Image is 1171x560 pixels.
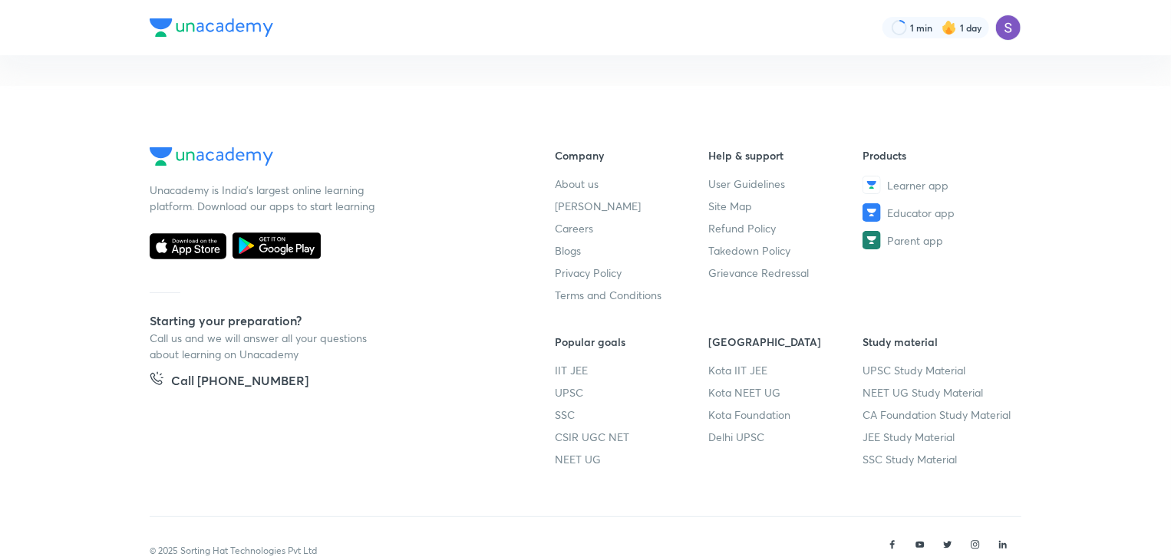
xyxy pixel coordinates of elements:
a: UPSC [555,384,709,400]
a: Privacy Policy [555,265,709,281]
a: CA Foundation Study Material [863,407,1017,423]
a: NEET UG Study Material [863,384,1017,400]
a: UPSC Study Material [863,362,1017,378]
h5: Starting your preparation? [150,311,506,330]
a: Parent app [863,231,1017,249]
img: Educator app [863,203,881,222]
a: Call [PHONE_NUMBER] [150,371,308,393]
img: Parent app [863,231,881,249]
img: Sapara Premji [995,15,1021,41]
span: Careers [555,220,593,236]
img: Company Logo [150,18,273,37]
img: Learner app [863,176,881,194]
h6: [GEOGRAPHIC_DATA] [709,334,863,350]
h6: Popular goals [555,334,709,350]
span: Learner app [887,177,948,193]
a: [PERSON_NAME] [555,198,709,214]
h6: Company [555,147,709,163]
span: Educator app [887,205,955,221]
a: Blogs [555,242,709,259]
img: streak [942,20,957,35]
a: JEE Study Material [863,429,1017,445]
a: About us [555,176,709,192]
a: Kota Foundation [709,407,863,423]
p: Unacademy is India’s largest online learning platform. Download our apps to start learning [150,182,380,214]
span: Parent app [887,232,943,249]
a: SSC Study Material [863,451,1017,467]
h6: Products [863,147,1017,163]
a: IIT JEE [555,362,709,378]
a: Learner app [863,176,1017,194]
img: Company Logo [150,147,273,166]
a: Company Logo [150,147,506,170]
h5: Call [PHONE_NUMBER] [171,371,308,393]
h6: Study material [863,334,1017,350]
a: Site Map [709,198,863,214]
a: Kota NEET UG [709,384,863,400]
a: SSC [555,407,709,423]
a: Terms and Conditions [555,287,709,303]
a: Kota IIT JEE [709,362,863,378]
a: NEET UG [555,451,709,467]
a: CSIR UGC NET [555,429,709,445]
p: Call us and we will answer all your questions about learning on Unacademy [150,330,380,362]
a: Takedown Policy [709,242,863,259]
a: Refund Policy [709,220,863,236]
a: Delhi UPSC [709,429,863,445]
a: Educator app [863,203,1017,222]
p: © 2025 Sorting Hat Technologies Pvt Ltd [150,544,317,558]
h6: Help & support [709,147,863,163]
a: User Guidelines [709,176,863,192]
a: Careers [555,220,709,236]
a: Grievance Redressal [709,265,863,281]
